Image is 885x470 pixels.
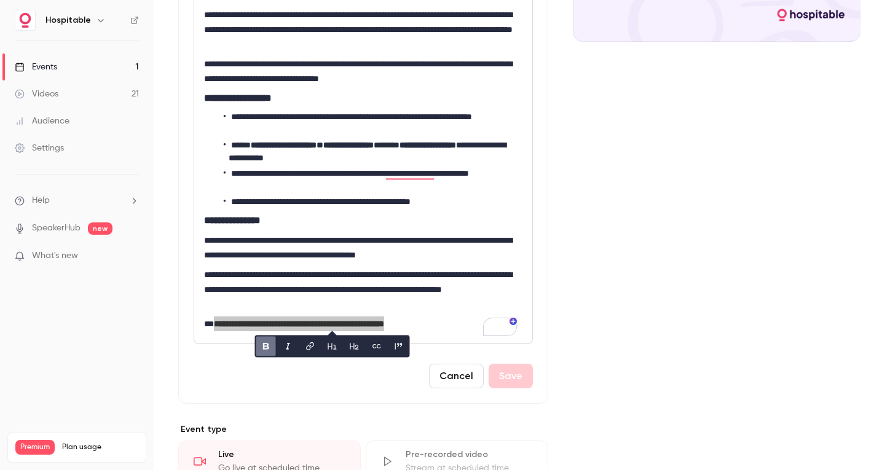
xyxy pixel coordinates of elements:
button: blockquote [389,337,409,356]
span: What's new [32,249,78,262]
a: SpeakerHub [32,222,81,235]
iframe: Noticeable Trigger [124,251,139,262]
img: Hospitable [15,10,35,30]
span: new [88,222,112,235]
li: help-dropdown-opener [15,194,139,207]
button: bold [256,337,276,356]
span: Premium [15,440,55,455]
button: link [301,337,320,356]
div: Events [15,61,57,73]
h6: Hospitable [45,14,91,26]
button: italic [278,337,298,356]
button: Cancel [429,364,484,388]
div: Live [218,448,345,461]
div: Settings [15,142,64,154]
div: Audience [15,115,69,127]
p: Event type [178,423,548,436]
span: Plan usage [62,442,138,452]
div: Pre-recorded video [406,448,533,461]
div: Videos [15,88,58,100]
span: Help [32,194,50,207]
